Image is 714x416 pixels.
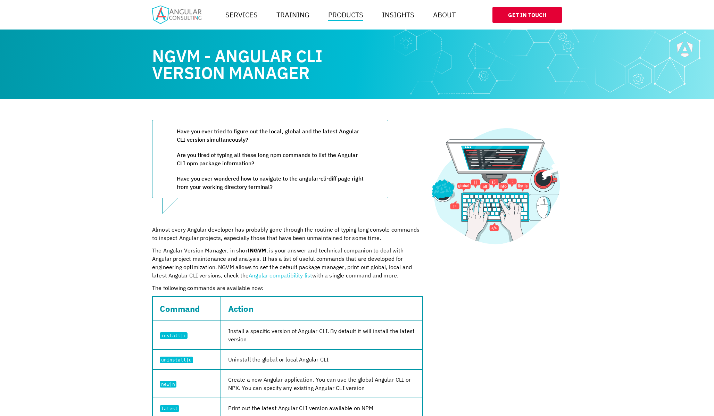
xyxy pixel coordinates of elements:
[177,127,364,144] p: Have you ever tried to figure out the local, global and the latest Angular CLI version simultaneo...
[177,151,364,167] p: Are you tired of typing all these long npm commands to list the Angular CLI npm package information?
[223,8,260,22] a: Services
[152,284,423,292] p: The following commands are available now:
[325,8,366,22] a: Products
[160,357,193,363] code: uninstall|u
[221,349,423,369] td: Uninstall the global or local Angular CLI
[430,8,458,22] a: About
[152,6,201,24] img: Home
[152,48,423,81] h1: NGVM - Angular CLI Version Manager
[160,381,176,388] code: new|n
[249,272,312,279] a: Angular compatibility list
[250,247,266,254] strong: NGVM
[152,225,423,242] p: Almost every Angular developer has probably gone through the routine of typing long console comma...
[221,321,423,349] td: Install a specific version of Angular CLI. By default it will install the latest version
[274,8,312,22] a: Training
[152,246,423,280] p: The Angular Version Manager, in short , is your answer and technical companion to deal with Angul...
[160,303,200,314] strong: Command
[228,303,254,314] strong: Action
[492,7,562,23] a: Get In Touch
[160,405,179,412] code: latest
[177,174,364,191] p: Have you ever wondered how to navigate to the angular-cli-diff page right from your working direc...
[160,332,188,339] code: install|i
[221,369,423,398] td: Create a new Angular application. You can use the global Angular CLI or NPX. You can specify any ...
[379,8,417,22] a: Insights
